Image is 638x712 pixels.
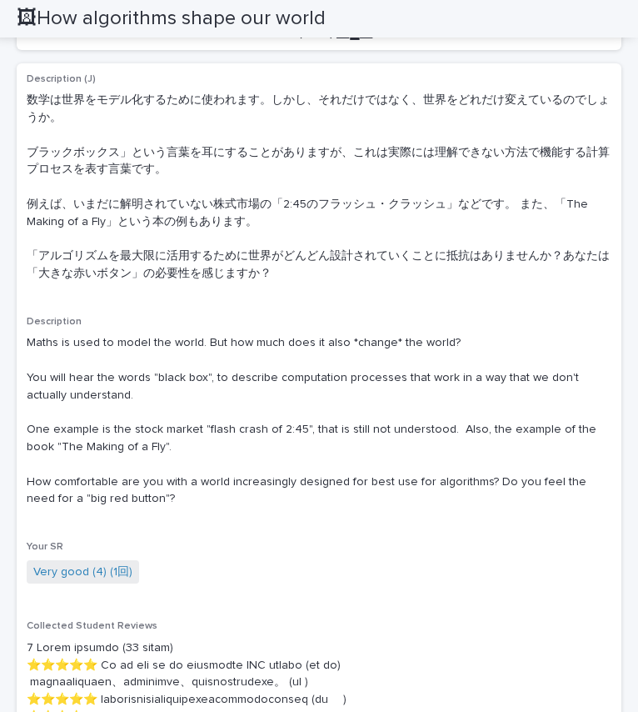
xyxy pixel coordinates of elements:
[27,542,63,552] span: Your SR
[17,7,326,31] h2: 🖼How algorithms shape our world
[27,621,157,631] span: Collected Student Reviews
[27,92,611,283] p: 数学は世界をモデル化するために使われます。しかし、それだけではなく、世界をどれだけ変えているのでしょうか。 ブラックボックス」という言葉を耳にすることがありますが、これは実際には理解できない方法...
[27,317,82,327] span: Description
[33,564,132,581] a: Very good (4) (1回)
[27,334,611,508] p: Maths is used to model the world. But how much does it also *change* the world? You will hear the...
[27,74,96,84] span: Description (J)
